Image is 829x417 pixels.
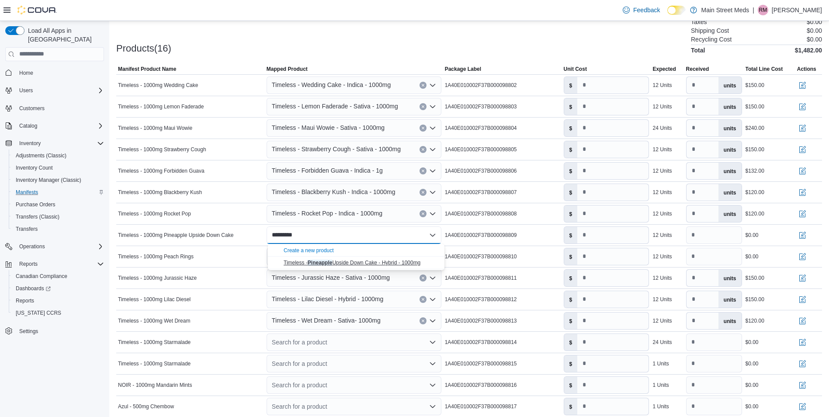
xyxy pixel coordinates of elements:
[652,232,672,239] div: 12 Units
[746,403,759,410] div: $0.00
[12,224,41,234] a: Transfers
[118,317,190,324] span: Timeless - 1000mg Wet Dream
[633,6,660,14] span: Feedback
[746,253,759,260] div: $0.00
[718,184,742,201] label: units
[652,382,669,389] div: 1 Units
[16,67,104,78] span: Home
[795,47,822,54] h4: $1,482.00
[445,210,517,217] span: 1A40E010002F37B000098808
[652,189,672,196] div: 12 Units
[564,248,578,265] label: $
[12,163,56,173] a: Inventory Count
[9,223,108,235] button: Transfers
[652,339,672,346] div: 24 Units
[16,103,104,114] span: Customers
[12,295,104,306] span: Reports
[564,334,578,351] label: $
[118,360,191,367] span: Timeless - 1000mg Starmalade
[118,253,194,260] span: Timeless - 1000mg Peach Rings
[16,213,59,220] span: Transfers (Classic)
[564,227,578,243] label: $
[16,201,55,208] span: Purchase Orders
[118,167,205,174] span: Timeless - 1000mg Forbidden Guava
[807,27,822,34] p: $0.00
[12,308,104,318] span: Washington CCRS
[272,315,381,326] span: Timeless - Wet Dream - Sativa- 1000mg
[284,247,334,254] div: Create a new product
[686,66,709,73] span: Received
[2,240,108,253] button: Operations
[445,66,481,73] span: Package Label
[272,80,391,90] span: Timeless - Wedding Cake - Indica - 1000mg
[12,271,104,281] span: Canadian Compliance
[16,241,49,252] button: Operations
[19,87,33,94] span: Users
[445,339,517,346] span: 1A40E010002F37B000098814
[772,5,822,15] p: [PERSON_NAME]
[652,275,672,281] div: 12 Units
[2,66,108,79] button: Home
[718,163,742,179] label: units
[24,26,104,44] span: Load All Apps in [GEOGRAPHIC_DATA]
[420,103,427,110] button: Clear input
[652,103,672,110] div: 12 Units
[2,137,108,149] button: Inventory
[652,167,672,174] div: 12 Units
[429,403,436,410] button: Open list of options
[718,313,742,329] label: units
[445,167,517,174] span: 1A40E010002F37B000098806
[429,82,436,89] button: Open list of options
[267,66,308,73] span: Mapped Product
[17,6,57,14] img: Cova
[16,177,81,184] span: Inventory Manager (Classic)
[718,120,742,136] label: units
[2,324,108,337] button: Settings
[12,199,59,210] a: Purchase Orders
[718,141,742,158] label: units
[652,82,672,89] div: 12 Units
[16,121,104,131] span: Catalog
[746,339,759,346] div: $0.00
[118,232,233,239] span: Timeless - 1000mg Pineapple Upside Down Cake
[429,167,436,174] button: Open list of options
[420,317,427,324] button: Clear input
[19,261,38,268] span: Reports
[12,212,104,222] span: Transfers (Classic)
[564,355,578,372] label: $
[2,258,108,270] button: Reports
[272,144,401,154] span: Timeless - Strawberry Cough - Sativa - 1000mg
[16,241,104,252] span: Operations
[429,146,436,153] button: Open list of options
[420,146,427,153] button: Clear input
[564,270,578,286] label: $
[272,272,390,283] span: Timeless - Jurassic Haze - Sativa - 1000mg
[272,165,383,176] span: Timeless - Forbidden Guava - Indica - 1g
[445,317,517,324] span: 1A40E010002F37B000098813
[564,205,578,222] label: $
[445,403,517,410] span: 1A40E010002F37B000098817
[429,103,436,110] button: Open list of options
[564,120,578,136] label: $
[118,275,197,281] span: Timeless - 1000mg Jurassic Haze
[746,317,764,324] div: $120.00
[116,43,171,54] h3: Products(16)
[9,186,108,198] button: Manifests
[272,294,383,304] span: Timeless - Lilac Diesel - Hybrid - 1000mg
[652,66,676,73] span: Expected
[746,66,783,73] span: Total Line Cost
[118,66,176,73] span: Manifest Product Name
[701,5,749,15] p: Main Street Meds
[16,138,104,149] span: Inventory
[16,273,67,280] span: Canadian Compliance
[564,377,578,393] label: $
[746,296,764,303] div: $150.00
[429,339,436,346] button: Open list of options
[445,82,517,89] span: 1A40E010002F37B000098802
[12,308,65,318] a: [US_STATE] CCRS
[19,243,45,250] span: Operations
[12,212,63,222] a: Transfers (Classic)
[19,140,41,147] span: Inventory
[2,102,108,115] button: Customers
[16,325,104,336] span: Settings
